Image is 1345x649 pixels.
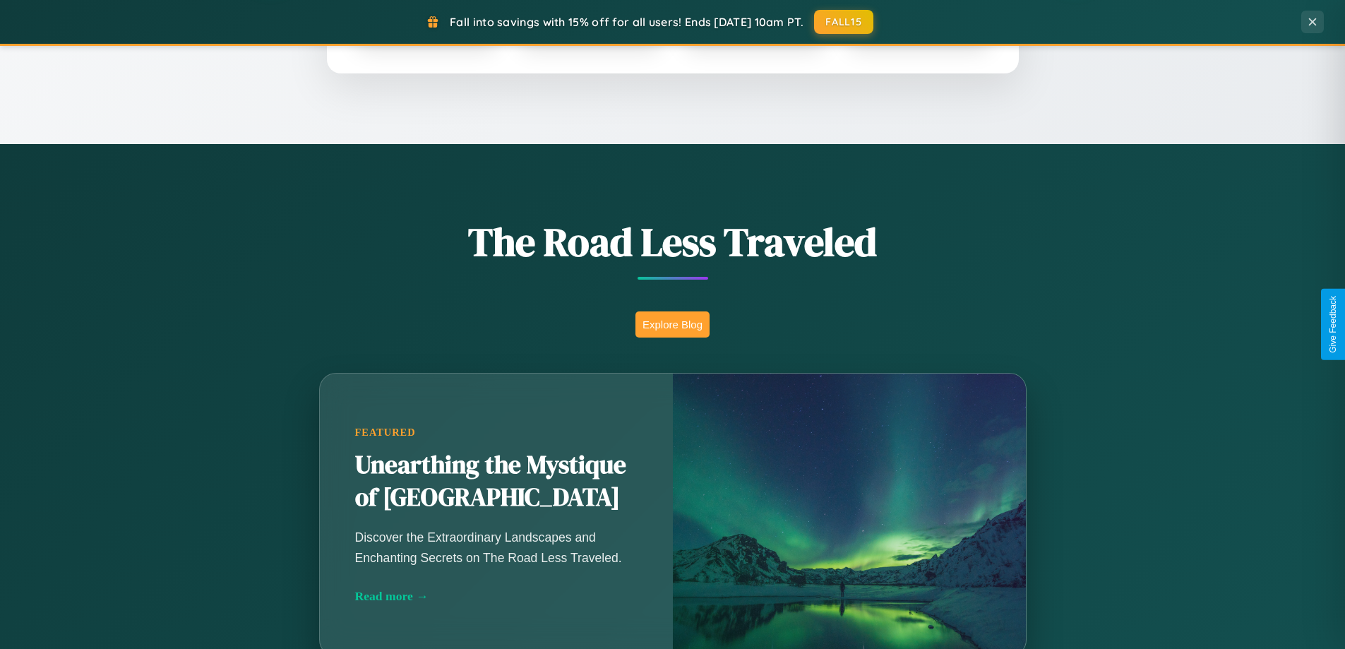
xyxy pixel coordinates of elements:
span: Fall into savings with 15% off for all users! Ends [DATE] 10am PT. [450,15,803,29]
h2: Unearthing the Mystique of [GEOGRAPHIC_DATA] [355,449,638,514]
div: Read more → [355,589,638,604]
div: Give Feedback [1328,296,1338,353]
div: Featured [355,427,638,439]
h1: The Road Less Traveled [249,215,1096,269]
button: FALL15 [814,10,873,34]
p: Discover the Extraordinary Landscapes and Enchanting Secrets on The Road Less Traveled. [355,528,638,567]
button: Explore Blog [635,311,710,338]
